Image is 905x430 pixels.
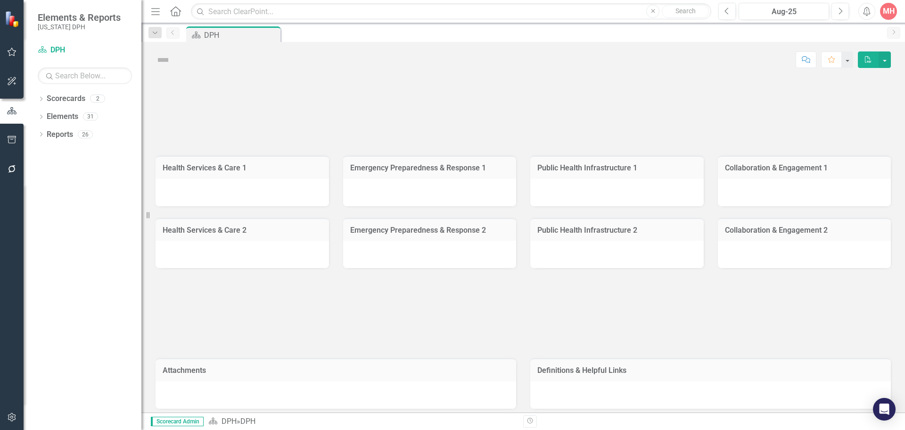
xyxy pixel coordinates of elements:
[873,398,896,421] div: Open Intercom Messenger
[191,3,711,20] input: Search ClearPoint...
[4,10,21,27] img: ClearPoint Strategy
[725,226,884,235] h3: Collaboration & Engagement 2
[156,52,171,67] img: Not Defined
[880,3,897,20] button: MH
[38,45,132,56] a: DPH
[163,226,322,235] h3: Health Services & Care 2
[83,113,98,121] div: 31
[204,29,278,41] div: DPH
[78,130,93,138] div: 26
[222,417,237,426] a: DPH
[725,164,884,172] h3: Collaboration & Engagement 1
[350,226,510,235] h3: Emergency Preparedness & Response 2
[662,5,709,18] button: Search
[240,417,255,426] div: DPH
[537,366,884,375] h3: Definitions & Helpful Links
[38,67,132,84] input: Search Below...
[38,12,121,23] span: Elements & Reports
[47,93,85,104] a: Scorecards
[742,6,826,17] div: Aug-25
[151,417,204,426] span: Scorecard Admin
[38,23,121,31] small: [US_STATE] DPH
[208,416,516,427] div: »
[47,129,73,140] a: Reports
[350,164,510,172] h3: Emergency Preparedness & Response 1
[90,95,105,103] div: 2
[163,366,509,375] h3: Attachments
[675,7,696,15] span: Search
[47,111,78,122] a: Elements
[537,164,697,172] h3: Public Health Infrastructure 1
[163,164,322,172] h3: Health Services & Care 1
[537,226,697,235] h3: Public Health Infrastructure 2
[739,3,829,20] button: Aug-25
